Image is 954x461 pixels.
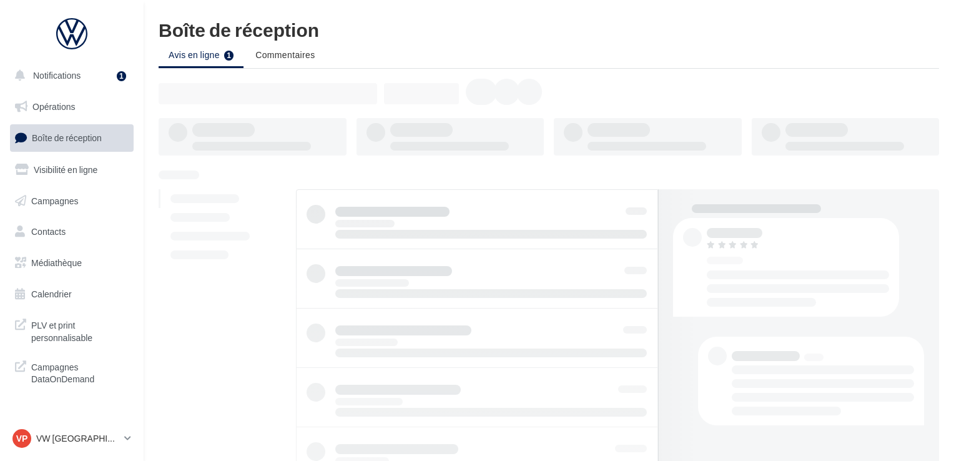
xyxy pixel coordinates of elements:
a: Médiathèque [7,250,136,276]
span: Commentaires [255,49,315,60]
span: Notifications [33,70,81,81]
span: Contacts [31,226,66,237]
a: Campagnes [7,188,136,214]
span: PLV et print personnalisable [31,317,129,344]
span: Médiathèque [31,257,82,268]
a: PLV et print personnalisable [7,312,136,349]
p: VW [GEOGRAPHIC_DATA] 20 [36,432,119,445]
span: Calendrier [31,289,72,299]
div: Boîte de réception [159,20,939,39]
a: Campagnes DataOnDemand [7,354,136,390]
a: Calendrier [7,281,136,307]
a: Opérations [7,94,136,120]
span: Visibilité en ligne [34,164,97,175]
span: Campagnes [31,195,79,206]
a: Visibilité en ligne [7,157,136,183]
a: Contacts [7,219,136,245]
a: VP VW [GEOGRAPHIC_DATA] 20 [10,427,134,450]
span: VP [16,432,28,445]
span: Campagnes DataOnDemand [31,359,129,385]
span: Opérations [32,101,75,112]
span: Boîte de réception [32,132,102,143]
div: 1 [117,71,126,81]
a: Boîte de réception [7,124,136,151]
button: Notifications 1 [7,62,131,89]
